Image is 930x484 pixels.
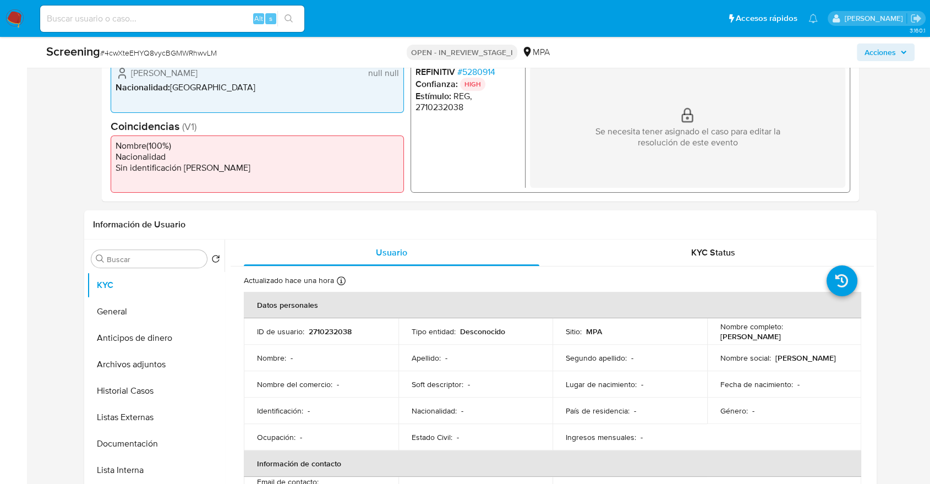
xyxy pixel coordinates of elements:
[244,292,861,318] th: Datos personales
[244,450,861,477] th: Información de contacto
[566,432,636,442] p: Ingresos mensuales :
[257,406,303,416] p: Identificación :
[522,46,550,58] div: MPA
[309,327,352,336] p: 2710232038
[291,353,293,363] p: -
[107,254,203,264] input: Buscar
[720,331,781,341] p: [PERSON_NAME]
[93,219,185,230] h1: Información de Usuario
[865,43,896,61] span: Acciones
[257,432,296,442] p: Ocupación :
[844,13,906,24] p: marianela.tarsia@mercadolibre.com
[269,13,272,24] span: s
[566,327,582,336] p: Sitio :
[631,353,633,363] p: -
[720,406,748,416] p: Género :
[376,246,407,259] span: Usuario
[412,353,441,363] p: Apellido :
[308,406,310,416] p: -
[691,246,735,259] span: KYC Status
[412,406,457,416] p: Nacionalidad :
[87,404,225,431] button: Listas Externas
[461,406,463,416] p: -
[808,14,818,23] a: Notificaciones
[244,275,334,286] p: Actualizado hace una hora
[87,351,225,378] button: Archivos adjuntos
[40,12,304,26] input: Buscar usuario o caso...
[87,272,225,298] button: KYC
[775,353,836,363] p: [PERSON_NAME]
[797,379,800,389] p: -
[566,406,630,416] p: País de residencia :
[720,353,771,363] p: Nombre social :
[457,432,459,442] p: -
[752,406,754,416] p: -
[720,322,783,331] p: Nombre completo :
[641,432,643,442] p: -
[87,457,225,483] button: Lista Interna
[641,379,643,389] p: -
[736,13,797,24] span: Accesos rápidos
[87,325,225,351] button: Anticipos de dinero
[257,353,286,363] p: Nombre :
[87,298,225,325] button: General
[412,379,463,389] p: Soft descriptor :
[100,47,217,58] span: # 4cwXteEHYQ8vycBGMWRhwvLM
[96,254,105,263] button: Buscar
[412,432,452,442] p: Estado Civil :
[566,379,637,389] p: Lugar de nacimiento :
[257,327,304,336] p: ID de usuario :
[412,327,456,336] p: Tipo entidad :
[407,45,517,60] p: OPEN - IN_REVIEW_STAGE_I
[337,379,339,389] p: -
[468,379,470,389] p: -
[254,13,263,24] span: Alt
[277,11,300,26] button: search-icon
[910,13,922,24] a: Salir
[566,353,627,363] p: Segundo apellido :
[87,378,225,404] button: Historial Casos
[460,327,505,336] p: Desconocido
[257,379,332,389] p: Nombre del comercio :
[87,431,225,457] button: Documentación
[300,432,302,442] p: -
[445,353,447,363] p: -
[857,43,915,61] button: Acciones
[720,379,793,389] p: Fecha de nacimiento :
[211,254,220,267] button: Volver al orden por defecto
[586,327,602,336] p: MPA
[909,26,924,35] span: 3.160.1
[46,42,100,60] b: Screening
[634,406,636,416] p: -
